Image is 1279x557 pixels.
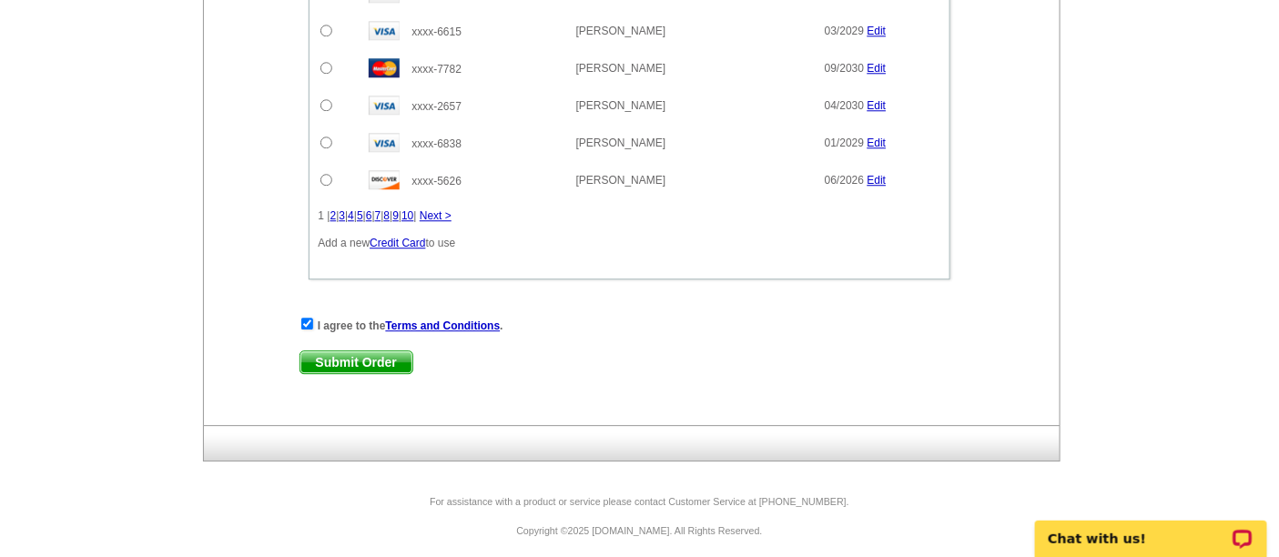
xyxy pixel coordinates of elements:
a: 10 [401,209,413,222]
span: xxxx-5626 [411,175,462,187]
a: 7 [375,209,381,222]
a: Edit [868,137,887,149]
span: [PERSON_NAME] [576,99,666,112]
strong: I agree to the . [318,319,503,332]
img: mast.gif [369,58,400,77]
a: Edit [868,174,887,187]
a: Terms and Conditions [386,319,501,332]
span: xxxx-6615 [411,25,462,38]
div: 1 | | | | | | | | | | [319,208,940,224]
a: 3 [339,209,345,222]
a: 4 [348,209,354,222]
a: Edit [868,25,887,37]
a: Credit Card [370,237,425,249]
span: 06/2026 [825,174,864,187]
img: visa.gif [369,96,400,115]
a: 5 [357,209,363,222]
img: visa.gif [369,21,400,40]
a: Next > [420,209,452,222]
a: 2 [330,209,337,222]
span: [PERSON_NAME] [576,62,666,75]
span: [PERSON_NAME] [576,174,666,187]
img: disc.gif [369,170,400,189]
span: 01/2029 [825,137,864,149]
a: Edit [868,62,887,75]
span: xxxx-6838 [411,137,462,150]
a: 6 [366,209,372,222]
span: 09/2030 [825,62,864,75]
span: Submit Order [300,351,412,373]
span: 03/2029 [825,25,864,37]
img: visa.gif [369,133,400,152]
p: Add a new to use [319,235,940,251]
span: xxxx-7782 [411,63,462,76]
a: 8 [384,209,391,222]
a: Edit [868,99,887,112]
span: xxxx-2657 [411,100,462,113]
span: [PERSON_NAME] [576,137,666,149]
span: 04/2030 [825,99,864,112]
a: 9 [392,209,399,222]
span: [PERSON_NAME] [576,25,666,37]
iframe: LiveChat chat widget [1023,500,1279,557]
